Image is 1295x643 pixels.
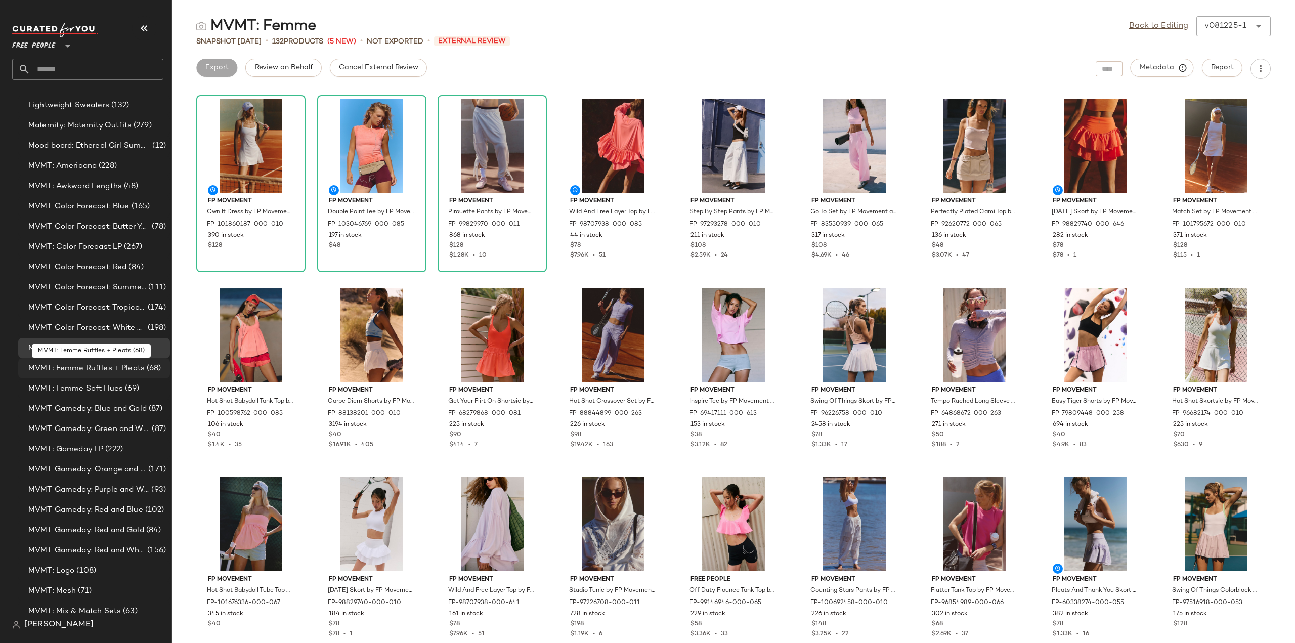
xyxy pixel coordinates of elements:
span: 47 [962,252,969,259]
span: FP-101795672-000-010 [1172,220,1246,229]
span: $108 [690,241,706,250]
span: 226 in stock [570,420,605,430]
span: 51 [478,631,485,637]
img: 101795672_010_e [1165,99,1267,193]
a: Back to Editing [1129,20,1188,32]
img: 103046769_085_a [321,99,423,193]
span: FP Movement [811,575,897,584]
span: Snapshot [DATE] [196,36,262,47]
span: 106 in stock [208,420,243,430]
span: • [1189,442,1199,448]
span: 371 in stock [1173,231,1207,240]
span: $38 [690,431,702,440]
span: FP Movement [932,386,1018,395]
span: Hot Shot Babydoll Tube Top by FP Movement at Free People in Pink, Size: S [207,586,293,595]
span: MVMT: Gameday LP [28,444,103,455]
span: $198 [570,620,584,629]
span: $40 [208,620,221,629]
img: 97226708_011_c [562,477,664,571]
span: 2 [956,442,960,448]
span: $78 [329,620,339,629]
span: FP Movement [690,197,776,206]
span: [PERSON_NAME] [24,619,94,631]
span: (78) [150,221,166,233]
button: Metadata [1131,59,1194,77]
span: $4.69K [811,252,832,259]
span: MVMT Color Forecast: Blue [28,201,129,212]
span: $78 [1053,252,1063,259]
span: Lightweight Sweaters [28,100,109,111]
span: $78 [1053,620,1063,629]
span: Carpe Diem Shorts by FP Movement at Free People in White, Size: M [328,397,414,406]
img: 101676336_067_a [200,477,302,571]
span: $2.59K [690,252,711,259]
span: MVMT Gameday: Red and Gold [28,525,144,536]
span: FP Movement [449,386,535,395]
span: FP-92620772-000-065 [931,220,1002,229]
span: • [1187,252,1197,259]
span: • [711,252,721,259]
img: 101860187_010_a [200,99,302,193]
span: FP Movement [329,575,415,584]
span: FP-100598762-000-085 [207,409,283,418]
span: FP-60338274-000-055 [1052,598,1124,608]
span: 226 in stock [811,610,846,619]
span: (165) [129,201,150,212]
span: 33 [721,631,728,637]
span: • [266,35,268,48]
span: FP Movement [208,575,294,584]
div: v081225-1 [1204,20,1246,32]
span: • [952,252,962,259]
span: • [225,442,235,448]
span: $78 [570,241,581,250]
span: FP Movement [690,386,776,395]
span: $414 [449,442,464,448]
span: MVMT Color Forecast: White Edit [28,322,146,334]
span: $108 [811,241,827,250]
span: $50 [932,431,944,440]
span: [DATE] Skort by FP Movement at Free People in White, Size: XS [328,586,414,595]
span: FP Movement [329,197,415,206]
span: (84) [144,525,161,536]
span: (132) [84,342,104,354]
span: 728 in stock [570,610,605,619]
span: $1.19K [570,631,589,637]
span: (108) [74,565,96,577]
span: • [711,631,721,637]
span: FP-96682174-000-010 [1172,409,1243,418]
span: (102) [143,504,164,516]
span: Perfectly Plated Cami Top by FP Movement at Free People in Pink, Size: M/L [931,208,1017,217]
span: (68) [145,363,161,374]
span: 225 in stock [449,420,484,430]
div: MVMT: Femme [196,16,316,36]
span: FP Movement [811,197,897,206]
span: FP-103046769-000-085 [328,220,404,229]
span: Off Duty Flounce Tank Top by Free People in Pink, Size: S [689,586,775,595]
span: FP-79809448-000-258 [1052,409,1124,418]
span: $115 [1173,252,1187,259]
img: 88138201_010_d [321,288,423,382]
span: Pirouette Pants by FP Movement at Free People in White, Size: S [448,208,534,217]
span: • [831,442,841,448]
img: 100692458_010_a [803,477,905,571]
span: FP-101676336-000-067 [207,598,280,608]
span: 868 in stock [449,231,485,240]
span: 82 [720,442,727,448]
span: • [351,442,361,448]
span: FP-83550939-000-065 [810,220,883,229]
span: • [339,631,350,637]
span: $4.9K [1053,442,1069,448]
span: FP Movement [932,197,1018,206]
span: Swing Of Things Colorblock Skortsie by FP Movement at Free People in Purple, Size: XL [1172,586,1258,595]
span: 694 in stock [1053,420,1088,430]
span: $70 [1173,431,1185,440]
span: Swing Of Things Skort by FP Movement at Free People in White, Size: M [810,397,896,406]
img: 96682174_010_f [1165,288,1267,382]
span: FP Movement [570,386,656,395]
span: 1 [1197,252,1200,259]
span: Match Set by FP Movement at Free People in White, Size: L [1172,208,1258,217]
span: FP Movement [1173,575,1259,584]
img: 99146946_065_a [682,477,785,571]
span: Wild And Free Layer Top by FP Movement at Free People in Pink, Size: S [448,586,534,595]
span: • [832,252,842,259]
